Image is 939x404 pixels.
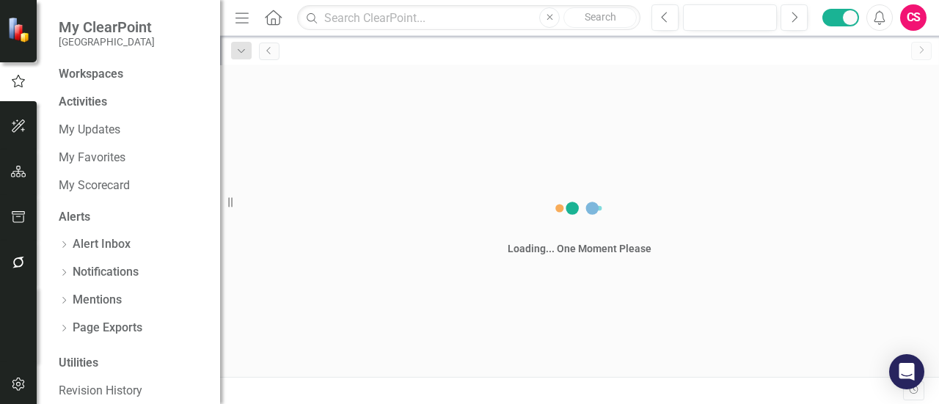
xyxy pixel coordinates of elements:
small: [GEOGRAPHIC_DATA] [59,36,155,48]
div: Workspaces [59,66,123,83]
span: My ClearPoint [59,18,155,36]
a: Alert Inbox [73,236,131,253]
a: My Scorecard [59,177,205,194]
span: Search [585,11,616,23]
a: Page Exports [73,320,142,337]
div: Activities [59,94,205,111]
div: Utilities [59,355,205,372]
button: CS [900,4,927,31]
a: Revision History [59,383,205,400]
div: Alerts [59,209,205,226]
a: Notifications [73,264,139,281]
a: My Favorites [59,150,205,166]
a: My Updates [59,122,205,139]
div: Loading... One Moment Please [508,241,651,256]
button: Search [563,7,637,28]
a: Mentions [73,292,122,309]
img: ClearPoint Strategy [7,17,33,43]
div: Open Intercom Messenger [889,354,924,389]
input: Search ClearPoint... [297,5,640,31]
